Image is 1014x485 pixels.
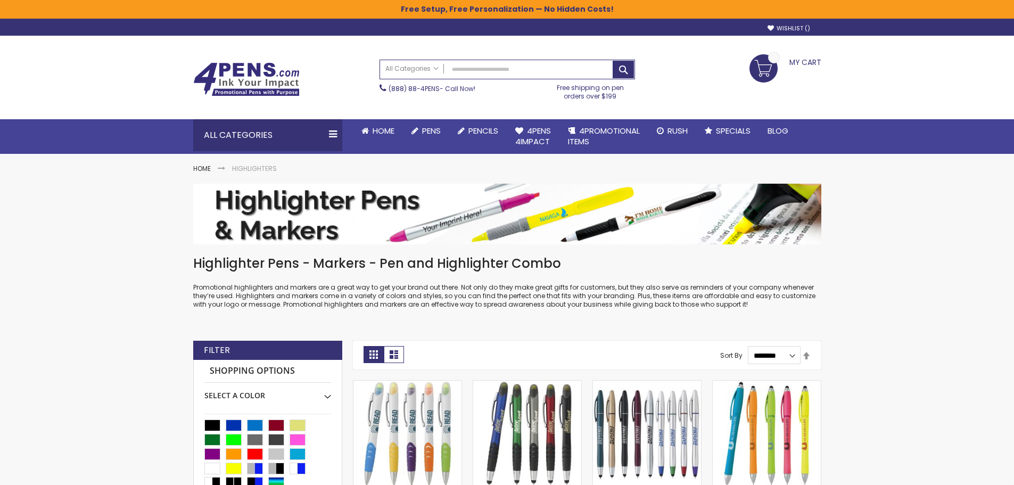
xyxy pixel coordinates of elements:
p: Promotional highlighters and markers are a great way to get your brand out there. Not only do the... [193,283,821,309]
span: Rush [667,125,688,136]
a: Souvenir® Jalan Highlighter Stylus Pen Combo [473,380,581,389]
span: 4PROMOTIONAL ITEMS [568,125,640,147]
h1: Highlighter Pens - Markers - Pen and Highlighter Combo [193,255,821,272]
a: Home [193,164,211,173]
a: Pencils [449,119,507,143]
label: Sort By [720,351,743,360]
strong: Grid [364,346,384,363]
a: Rush [648,119,696,143]
span: Pencils [468,125,498,136]
span: All Categories [385,64,439,73]
a: Wishlist [768,24,810,32]
strong: Filter [204,344,230,356]
img: Highlighters [193,184,821,245]
span: Blog [768,125,788,136]
span: - Call Now! [389,84,475,93]
a: Home [353,119,403,143]
a: (888) 88-4PENS [389,84,440,93]
a: Specials [696,119,759,143]
div: All Categories [193,119,342,151]
a: All Categories [380,60,444,78]
span: Specials [716,125,751,136]
span: Home [373,125,394,136]
a: 4Pens4impact [507,119,559,154]
a: Pens [403,119,449,143]
a: Neon Stylus Highlighter-Pen Combo [713,380,821,389]
strong: Highlighters [232,164,277,173]
span: Pens [422,125,441,136]
a: Blog [759,119,797,143]
strong: Shopping Options [204,360,331,383]
a: 4PROMOTIONALITEMS [559,119,648,154]
a: Souvenir® Jalan Highlighter Pen Combo [353,380,461,389]
img: 4Pens Custom Pens and Promotional Products [193,62,300,96]
div: Free shipping on pen orders over $199 [546,79,635,101]
div: Select A Color [204,383,331,401]
span: 4Pens 4impact [515,125,551,147]
a: Twist Highlighter-Pen Stylus Combo [593,380,701,389]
